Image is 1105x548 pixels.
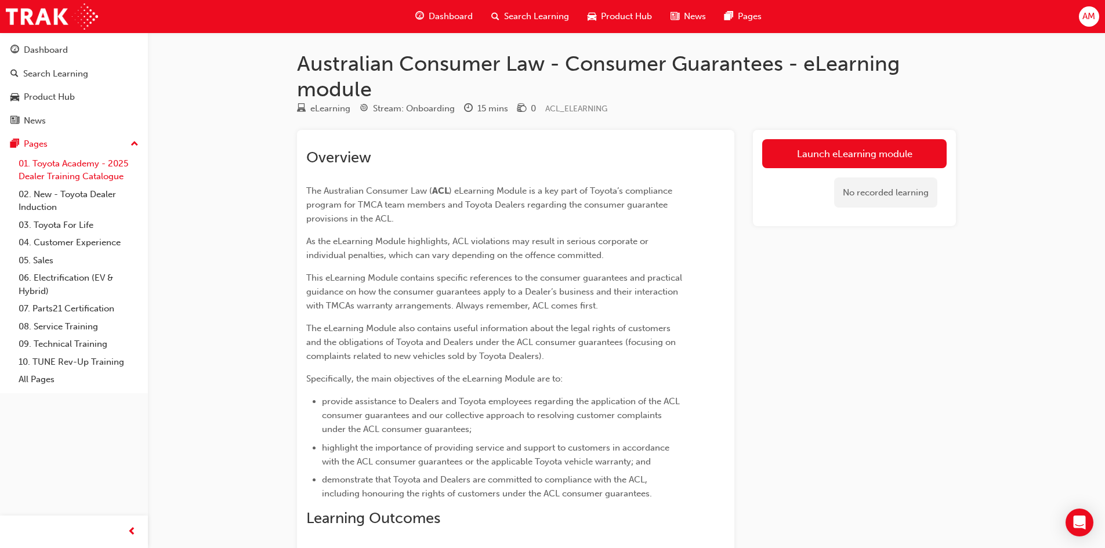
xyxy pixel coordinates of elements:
[24,114,46,128] div: News
[10,139,19,150] span: pages-icon
[834,177,937,208] div: No recorded learning
[5,86,143,108] a: Product Hub
[531,102,536,115] div: 0
[306,373,563,384] span: Specifically, the main objectives of the eLearning Module are to:
[415,9,424,24] span: guage-icon
[588,9,596,24] span: car-icon
[5,39,143,61] a: Dashboard
[306,273,684,311] span: This eLearning Module contains specific references to the consumer guarantees and practical guida...
[306,148,371,166] span: Overview
[5,63,143,85] a: Search Learning
[715,5,771,28] a: pages-iconPages
[464,104,473,114] span: clock-icon
[306,236,651,260] span: As the eLearning Module highlights, ACL violations may result in serious corporate or individual ...
[297,51,956,101] h1: Australian Consumer Law - Consumer Guarantees - eLearning module
[10,92,19,103] span: car-icon
[14,269,143,300] a: 06. Electrification (EV & Hybrid)
[322,442,672,467] span: highlight the importance of providing service and support to customers in accordance with the ACL...
[14,353,143,371] a: 10. TUNE Rev-Up Training
[360,104,368,114] span: target-icon
[724,9,733,24] span: pages-icon
[14,216,143,234] a: 03. Toyota For Life
[429,10,473,23] span: Dashboard
[1066,509,1093,536] div: Open Intercom Messenger
[24,137,48,151] div: Pages
[310,102,350,115] div: eLearning
[545,104,607,114] span: Learning resource code
[306,186,675,224] span: ) eLearning Module is a key part of Toyota’s compliance program for TMCA team members and Toyota ...
[517,104,526,114] span: money-icon
[306,186,432,196] span: The Australian Consumer Law (
[464,101,508,116] div: Duration
[360,101,455,116] div: Stream
[5,133,143,155] button: Pages
[1082,10,1095,23] span: AM
[6,3,98,30] img: Trak
[10,116,19,126] span: news-icon
[14,252,143,270] a: 05. Sales
[671,9,679,24] span: news-icon
[297,104,306,114] span: learningResourceType_ELEARNING-icon
[601,10,652,23] span: Product Hub
[578,5,661,28] a: car-iconProduct Hub
[14,234,143,252] a: 04. Customer Experience
[661,5,715,28] a: news-iconNews
[306,509,440,527] span: Learning Outcomes
[432,186,449,196] span: ACL
[517,101,536,116] div: Price
[762,139,947,168] a: Launch eLearning module
[14,155,143,186] a: 01. Toyota Academy - 2025 Dealer Training Catalogue
[23,67,88,81] div: Search Learning
[128,525,136,539] span: prev-icon
[10,69,19,79] span: search-icon
[5,37,143,133] button: DashboardSearch LearningProduct HubNews
[14,335,143,353] a: 09. Technical Training
[14,300,143,318] a: 07. Parts21 Certification
[491,9,499,24] span: search-icon
[14,318,143,336] a: 08. Service Training
[373,102,455,115] div: Stream: Onboarding
[1079,6,1099,27] button: AM
[504,10,569,23] span: Search Learning
[14,371,143,389] a: All Pages
[306,323,678,361] span: The eLearning Module also contains useful information about the legal rights of customers and the...
[10,45,19,56] span: guage-icon
[482,5,578,28] a: search-iconSearch Learning
[406,5,482,28] a: guage-iconDashboard
[322,396,682,434] span: provide assistance to Dealers and Toyota employees regarding the application of the ACL consumer ...
[24,90,75,104] div: Product Hub
[477,102,508,115] div: 15 mins
[5,110,143,132] a: News
[684,10,706,23] span: News
[14,186,143,216] a: 02. New - Toyota Dealer Induction
[131,137,139,152] span: up-icon
[322,474,652,499] span: demonstrate that Toyota and Dealers are committed to compliance with the ACL, including honouring...
[738,10,762,23] span: Pages
[297,101,350,116] div: Type
[24,43,68,57] div: Dashboard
